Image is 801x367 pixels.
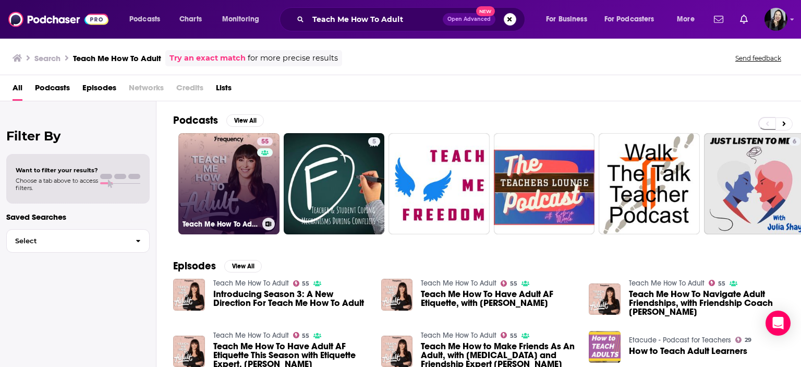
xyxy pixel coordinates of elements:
span: Select [7,238,127,244]
button: View All [226,114,264,127]
button: View All [224,260,262,273]
img: How to Teach Adult Learners [589,331,621,363]
span: Want to filter your results? [16,167,98,174]
span: 5 [372,137,376,147]
a: 5 [368,137,380,146]
img: Podchaser - Follow, Share and Rate Podcasts [8,9,108,29]
img: Teach Me How To Have Adult AF Etiquette, with Myka Meier [381,279,413,311]
button: open menu [670,11,708,28]
span: New [476,6,495,16]
input: Search podcasts, credits, & more... [308,11,443,28]
a: Episodes [82,79,116,101]
button: Open AdvancedNew [443,13,495,26]
span: 6 [793,137,796,147]
span: Teach Me How To Navigate Adult Friendships, with Friendship Coach [PERSON_NAME] [629,290,784,316]
a: Etacude - Podcast for Teachers [629,336,731,345]
h3: Teach Me How To Adult [183,220,258,229]
span: For Podcasters [604,12,654,27]
span: 55 [510,281,517,286]
a: 55 [293,332,310,338]
img: Teach Me How To Navigate Adult Friendships, with Friendship Coach Danielle Bayard Jackson [589,283,621,315]
a: 55Teach Me How To Adult [178,133,280,234]
span: For Business [546,12,587,27]
a: Podcasts [35,79,70,101]
a: 55 [501,332,517,338]
a: 55 [293,280,310,287]
a: Try an exact match [169,52,246,64]
button: Select [6,229,150,253]
a: All [13,79,22,101]
a: Teach Me How To Adult [421,279,496,288]
span: Podcasts [129,12,160,27]
button: Show profile menu [764,8,787,31]
img: Introducing Season 3: A New Direction For Teach Me How To Adult [173,279,205,311]
button: open menu [215,11,273,28]
a: Teach Me How To Adult [213,331,289,340]
a: How to Teach Adult Learners [629,347,747,356]
a: 29 [735,337,751,343]
a: EpisodesView All [173,259,262,273]
span: Monitoring [222,12,259,27]
h2: Episodes [173,259,216,273]
img: User Profile [764,8,787,31]
span: More [677,12,695,27]
span: 55 [302,334,309,338]
div: Open Intercom Messenger [766,311,791,336]
h2: Filter By [6,128,150,144]
a: 6 [788,137,800,146]
span: Logged in as marypoffenroth [764,8,787,31]
span: Choose a tab above to access filters. [16,177,98,192]
span: for more precise results [248,52,338,64]
button: open menu [122,11,174,28]
span: Charts [179,12,202,27]
a: Charts [173,11,208,28]
span: 55 [510,334,517,338]
span: 55 [302,281,309,286]
button: Send feedback [732,54,784,63]
button: open menu [539,11,600,28]
span: 55 [261,137,269,147]
span: Teach Me How To Have Adult AF Etiquette, with [PERSON_NAME] [421,290,576,307]
h3: Teach Me How To Adult [73,53,161,63]
span: 55 [718,281,725,286]
a: Teach Me How To Adult [629,279,705,288]
h2: Podcasts [173,114,218,127]
a: 5 [284,133,385,234]
a: Teach Me How To Have Adult AF Etiquette, with Myka Meier [421,290,576,307]
a: PodcastsView All [173,114,264,127]
div: Search podcasts, credits, & more... [289,7,535,31]
a: Show notifications dropdown [736,10,752,28]
a: 55 [501,280,517,287]
button: open menu [598,11,670,28]
span: Open Advanced [447,17,491,22]
a: Show notifications dropdown [710,10,727,28]
a: Lists [216,79,232,101]
a: Teach Me How To Navigate Adult Friendships, with Friendship Coach Danielle Bayard Jackson [629,290,784,316]
span: 29 [745,338,751,342]
a: Teach Me How To Adult [213,279,289,288]
a: Teach Me How To Adult [421,331,496,340]
span: Credits [176,79,203,101]
p: Saved Searches [6,212,150,222]
a: Introducing Season 3: A New Direction For Teach Me How To Adult [213,290,369,307]
h3: Search [34,53,60,63]
a: 55 [709,280,725,286]
a: 55 [257,137,273,146]
span: Networks [129,79,164,101]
